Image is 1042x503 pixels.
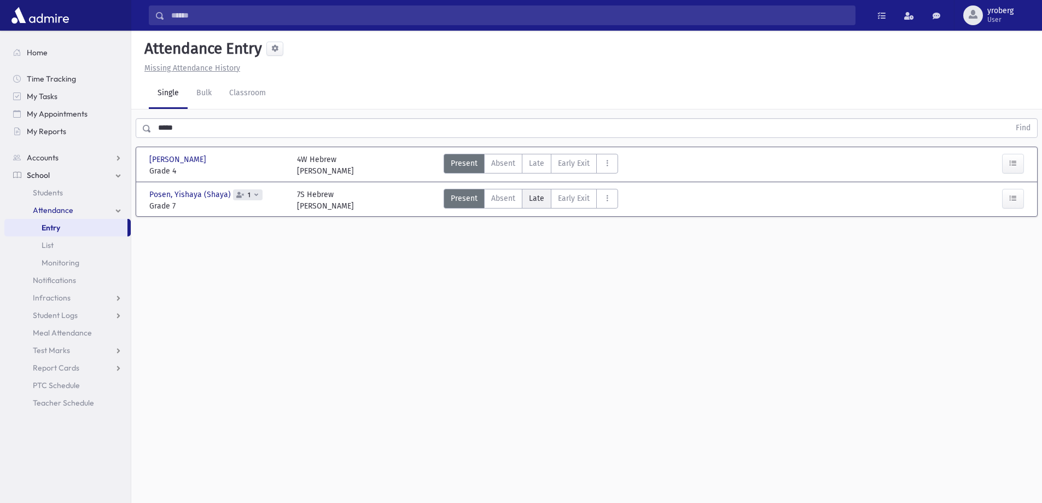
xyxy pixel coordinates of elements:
[4,219,127,236] a: Entry
[987,7,1014,15] span: yroberg
[558,193,590,204] span: Early Exit
[42,223,60,233] span: Entry
[27,126,66,136] span: My Reports
[451,158,478,169] span: Present
[444,189,618,212] div: AttTypes
[987,15,1014,24] span: User
[491,158,515,169] span: Absent
[27,48,48,57] span: Home
[4,123,131,140] a: My Reports
[149,165,286,177] span: Grade 4
[4,184,131,201] a: Students
[4,149,131,166] a: Accounts
[140,63,240,73] a: Missing Attendance History
[33,205,73,215] span: Attendance
[33,310,78,320] span: Student Logs
[4,105,131,123] a: My Appointments
[529,158,544,169] span: Late
[297,189,354,212] div: 7S Hebrew [PERSON_NAME]
[140,39,262,58] h5: Attendance Entry
[33,188,63,198] span: Students
[4,44,131,61] a: Home
[4,359,131,377] a: Report Cards
[1009,119,1037,137] button: Find
[297,154,354,177] div: 4W Hebrew [PERSON_NAME]
[4,70,131,88] a: Time Tracking
[188,78,220,109] a: Bulk
[33,363,79,373] span: Report Cards
[33,345,70,355] span: Test Marks
[451,193,478,204] span: Present
[27,109,88,119] span: My Appointments
[4,289,131,307] a: Infractions
[4,236,131,254] a: List
[444,154,618,177] div: AttTypes
[9,4,72,26] img: AdmirePro
[144,63,240,73] u: Missing Attendance History
[33,275,76,285] span: Notifications
[27,91,57,101] span: My Tasks
[33,293,71,303] span: Infractions
[4,166,131,184] a: School
[529,193,544,204] span: Late
[149,189,233,200] span: Posen, Yishaya (Shaya)
[4,394,131,412] a: Teacher Schedule
[4,254,131,271] a: Monitoring
[220,78,275,109] a: Classroom
[27,170,50,180] span: School
[33,328,92,338] span: Meal Attendance
[33,380,80,390] span: PTC Schedule
[149,78,188,109] a: Single
[491,193,515,204] span: Absent
[149,154,208,165] span: [PERSON_NAME]
[149,200,286,212] span: Grade 7
[4,377,131,394] a: PTC Schedule
[4,201,131,219] a: Attendance
[558,158,590,169] span: Early Exit
[33,398,94,408] span: Teacher Schedule
[42,258,79,268] span: Monitoring
[27,74,76,84] span: Time Tracking
[4,307,131,324] a: Student Logs
[165,5,855,25] input: Search
[4,271,131,289] a: Notifications
[4,88,131,105] a: My Tasks
[42,240,54,250] span: List
[4,324,131,342] a: Meal Attendance
[4,342,131,359] a: Test Marks
[246,192,253,199] span: 1
[27,153,59,163] span: Accounts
